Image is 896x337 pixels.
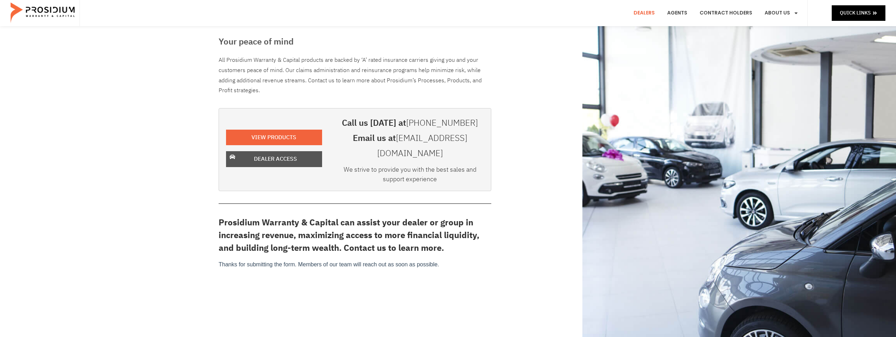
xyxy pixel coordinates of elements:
h3: Email us at [336,131,484,161]
iframe: Form 0 [219,261,491,328]
a: Quick Links [832,5,885,20]
a: [PHONE_NUMBER] [406,117,478,129]
span: Quick Links [840,8,871,17]
h3: Call us [DATE] at [336,116,484,131]
a: Dealer Access [226,151,322,167]
h3: Your peace of mind [219,35,491,48]
p: All Prosidium Warranty & Capital products are backed by ‘A’ rated insurance carriers giving you a... [219,55,491,96]
a: View Products [226,130,322,146]
span: View Products [251,132,296,143]
h3: Prosidium Warranty & Capital can assist your dealer or group in increasing revenue, maximizing ac... [219,216,491,254]
span: Dealer Access [254,154,297,164]
a: [EMAIL_ADDRESS][DOMAIN_NAME] [377,132,467,160]
div: We strive to provide you with the best sales and support experience [336,165,484,187]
